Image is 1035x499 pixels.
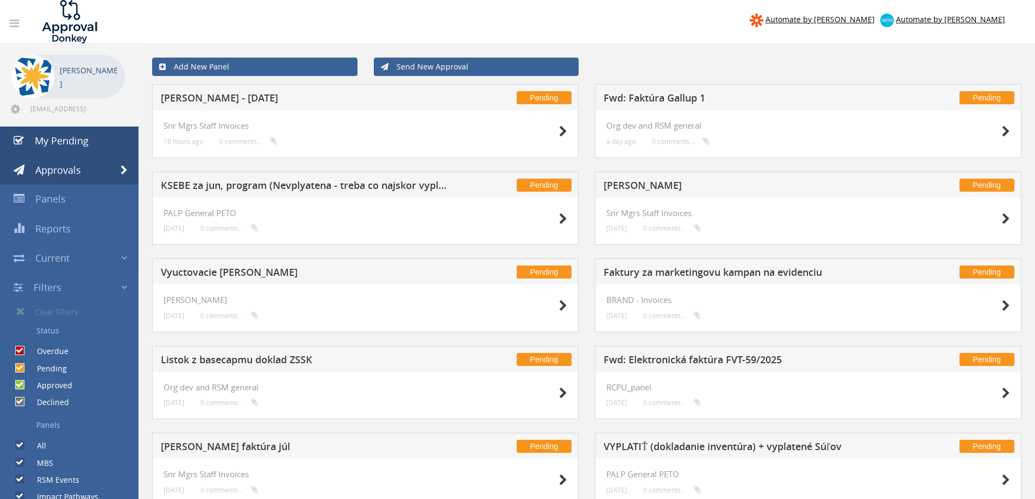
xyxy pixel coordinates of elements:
[26,458,53,469] label: MBS
[959,353,1014,366] span: Pending
[26,363,67,374] label: Pending
[606,383,1010,392] h4: RCPU_panel
[606,312,627,320] small: [DATE]
[164,137,203,146] small: 16 hours ago
[766,14,875,24] span: Automate by [PERSON_NAME]
[26,475,79,485] label: RSM Events
[517,179,572,192] span: Pending
[200,224,258,232] small: 0 comments...
[35,163,81,176] span: Approvals
[200,312,258,320] small: 0 comments...
[161,355,447,368] h5: Listok z basecapmu doklad ZSSK
[164,224,184,232] small: [DATE]
[35,192,66,205] span: Panels
[26,346,68,357] label: Overdue
[643,486,701,494] small: 0 comments...
[959,91,1014,104] span: Pending
[164,486,184,494] small: [DATE]
[606,121,1010,130] h4: Org dev and RSM general
[164,399,184,407] small: [DATE]
[604,180,890,194] h5: [PERSON_NAME]
[161,180,447,194] h5: KSEBE za jun, program (Nevplyatena - treba co najskor vyplatit)
[35,134,89,147] span: My Pending
[604,267,890,281] h5: Faktury za marketingovu kampan na evidenciu
[8,321,139,340] a: Status
[606,137,636,146] small: a day ago
[8,416,139,434] a: Panels
[643,399,701,407] small: 0 comments...
[959,440,1014,453] span: Pending
[164,121,567,130] h4: Snr Mgrs Staff Invoices
[161,267,447,281] h5: Vyuctovacie [PERSON_NAME]
[35,222,71,235] span: Reports
[164,470,567,479] h4: Snr Mgrs Staff Invoices
[374,58,579,76] a: Send New Approval
[606,399,627,407] small: [DATE]
[604,93,890,106] h5: Fwd: Faktúra Gallup 1
[161,93,447,106] h5: [PERSON_NAME] - [DATE]
[30,104,123,113] span: [EMAIL_ADDRESS][DOMAIN_NAME]
[896,14,1005,24] span: Automate by [PERSON_NAME]
[959,266,1014,279] span: Pending
[164,383,567,392] h4: Org dev and RSM general
[959,179,1014,192] span: Pending
[750,14,763,27] img: zapier-logomark.png
[200,486,258,494] small: 0 comments...
[8,302,139,321] a: Clear Filters
[164,312,184,320] small: [DATE]
[200,399,258,407] small: 0 comments...
[161,441,447,455] h5: [PERSON_NAME] faktúra júl
[26,440,46,451] label: All
[880,14,894,27] img: xero-logo.png
[606,470,1010,479] h4: PALP General PETO
[517,353,572,366] span: Pending
[219,137,277,146] small: 0 comments...
[606,295,1010,305] h4: BRAND - Invoices
[164,295,567,305] h4: [PERSON_NAME]
[652,137,710,146] small: 0 comments...
[606,486,627,494] small: [DATE]
[26,380,72,391] label: Approved
[517,440,572,453] span: Pending
[152,58,357,76] a: Add New Panel
[604,355,890,368] h5: Fwd: Elektronická faktúra FVT-59/2025
[643,312,701,320] small: 0 comments...
[517,91,572,104] span: Pending
[60,64,120,91] p: [PERSON_NAME]
[26,397,69,408] label: Declined
[606,224,627,232] small: [DATE]
[517,266,572,279] span: Pending
[606,209,1010,218] h4: Snr Mgrs Staff Invoices
[643,224,701,232] small: 0 comments...
[164,209,567,218] h4: PALP General PETO
[604,441,890,455] h5: VYPLATIŤ (dokladanie inventúra) + vyplatené Súľov
[34,281,61,294] span: Filters
[35,251,70,264] span: Current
